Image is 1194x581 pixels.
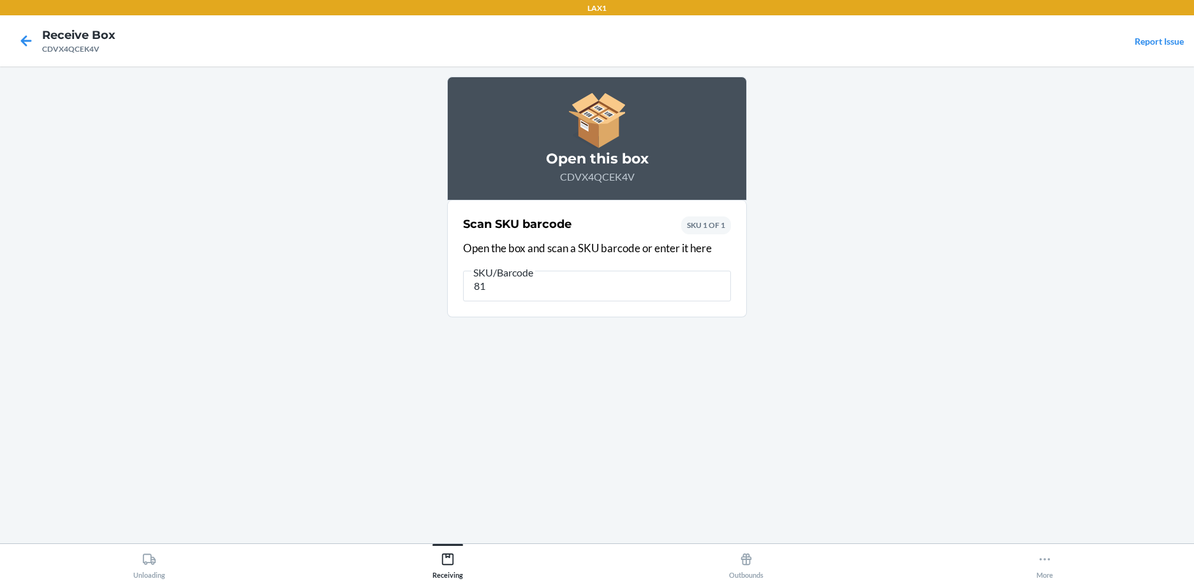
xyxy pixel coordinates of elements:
h4: Receive Box [42,27,115,43]
h2: Scan SKU barcode [463,216,571,232]
button: Receiving [298,544,597,579]
div: More [1036,547,1053,579]
p: LAX1 [587,3,607,14]
p: CDVX4QCEK4V [463,169,731,185]
div: CDVX4QCEK4V [42,43,115,55]
button: Outbounds [597,544,895,579]
span: SKU/Barcode [471,266,535,279]
div: Receiving [432,547,463,579]
div: Unloading [133,547,165,579]
p: Open the box and scan a SKU barcode or enter it here [463,240,731,257]
a: Report Issue [1135,36,1184,47]
p: SKU 1 OF 1 [687,220,725,231]
div: Outbounds [729,547,763,579]
button: More [895,544,1194,579]
h3: Open this box [463,149,731,169]
input: SKU/Barcode [463,271,731,301]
